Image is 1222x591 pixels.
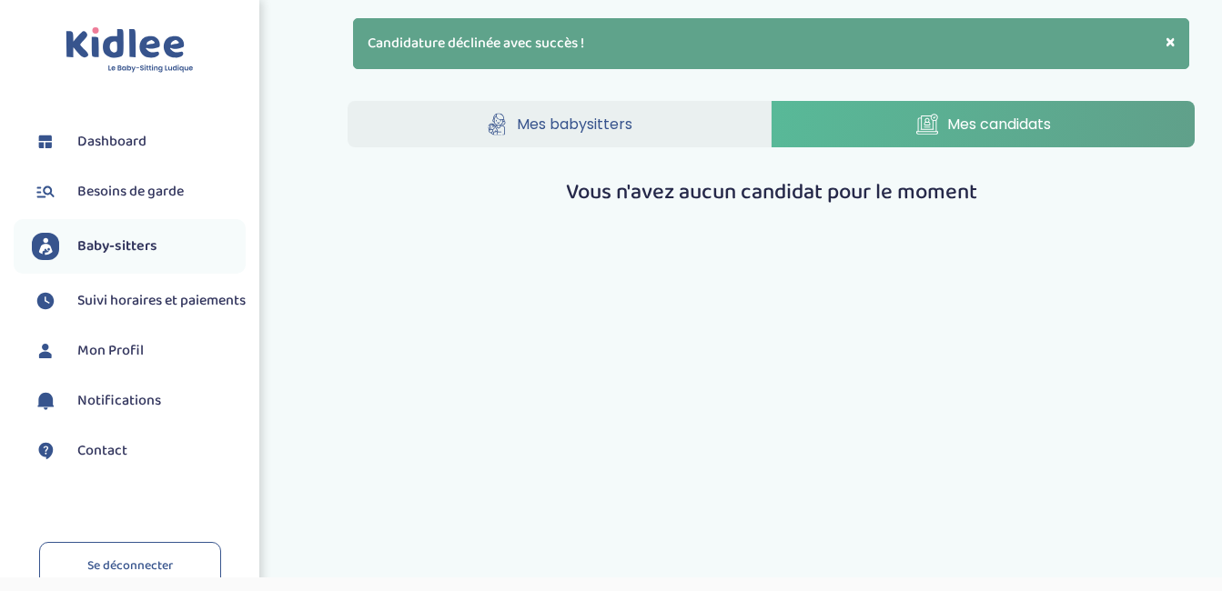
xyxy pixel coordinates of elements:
[947,113,1051,135] span: Mes candidats
[1166,33,1175,52] button: ×
[32,178,246,205] a: Besoins de garde
[772,101,1195,147] a: Mes candidats
[32,233,59,260] img: babysitters.svg
[66,27,194,74] img: logo.svg
[32,387,59,415] img: notification.svg
[32,233,246,260] a: Baby-sitters
[32,437,246,465] a: Contact
[32,128,59,155] img: dashboard.svg
[348,176,1195,209] p: Vous n'avez aucun candidat pour le moment
[517,113,632,135] span: Mes babysitters
[32,287,246,315] a: Suivi horaires et paiements
[32,437,59,465] img: contact.svg
[77,440,127,462] span: Contact
[32,128,246,155] a: Dashboard
[77,340,144,362] span: Mon Profil
[32,337,59,365] img: profil.svg
[77,235,157,257] span: Baby-sitters
[77,181,184,203] span: Besoins de garde
[39,542,221,590] a: Se déconnecter
[32,287,59,315] img: suivihoraire.svg
[348,101,771,147] a: Mes babysitters
[77,131,146,153] span: Dashboard
[32,178,59,205] img: besoin.svg
[77,290,246,312] span: Suivi horaires et paiements
[32,387,246,415] a: Notifications
[32,337,246,365] a: Mon Profil
[77,390,161,412] span: Notifications
[353,18,1189,69] div: Candidature déclinée avec succès !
